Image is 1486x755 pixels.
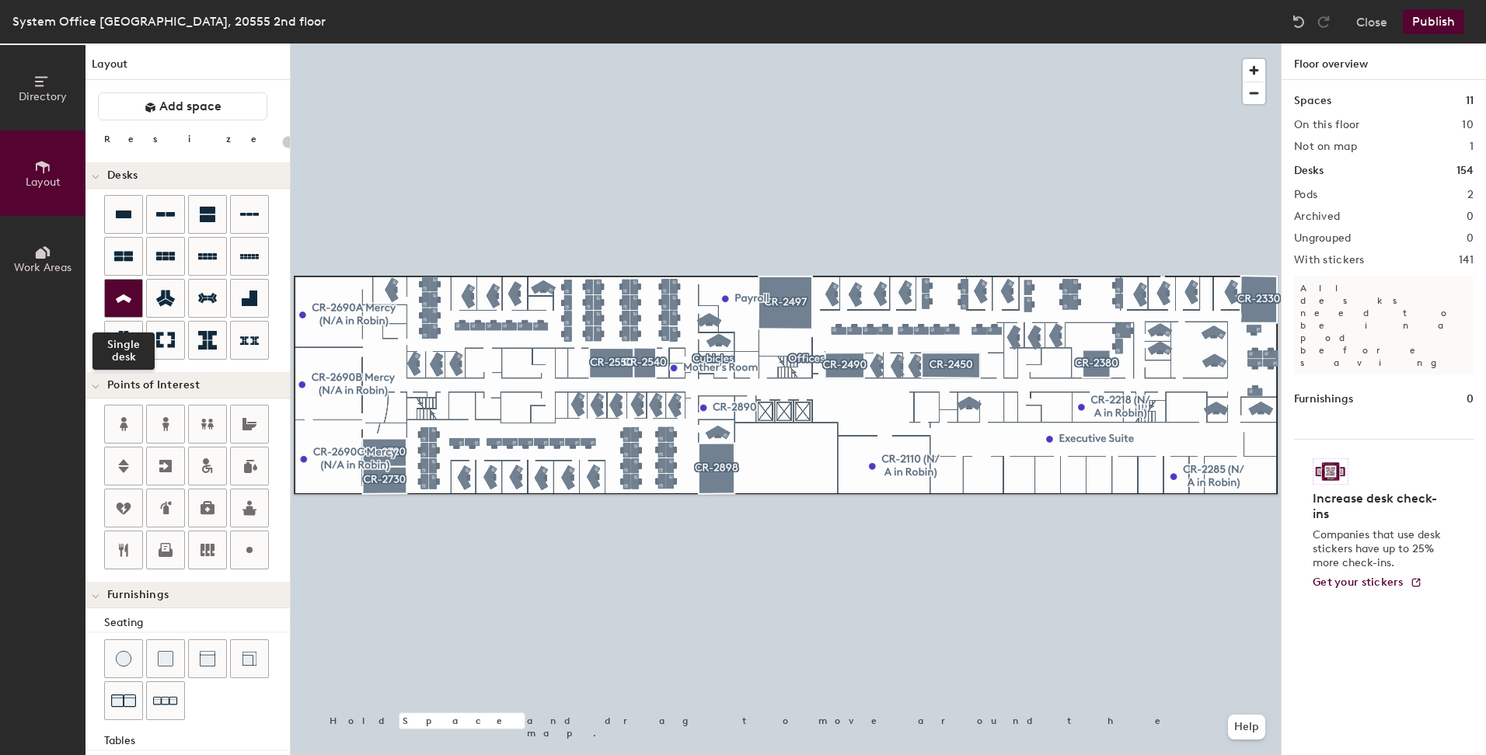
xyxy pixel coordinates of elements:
[1462,119,1474,131] h2: 10
[104,639,143,678] button: Stool
[1294,162,1324,179] h1: Desks
[1294,254,1365,266] h2: With stickers
[1291,14,1306,30] img: Undo
[200,651,215,666] img: Couch (middle)
[1294,119,1360,131] h2: On this floor
[158,651,173,666] img: Cushion
[159,99,222,114] span: Add space
[107,589,169,601] span: Furnishings
[1313,458,1348,485] img: Sticker logo
[1316,14,1331,30] img: Redo
[1294,276,1474,375] p: All desks need to be in a pod before saving
[116,651,131,666] img: Stool
[98,92,267,120] button: Add space
[1467,232,1474,245] h2: 0
[230,639,269,678] button: Couch (corner)
[188,639,227,678] button: Couch (middle)
[107,169,138,182] span: Desks
[1294,92,1331,110] h1: Spaces
[1228,715,1265,739] button: Help
[107,379,200,391] span: Points of Interest
[242,651,257,666] img: Couch (corner)
[153,689,178,713] img: Couch (x3)
[1467,391,1474,408] h1: 0
[104,614,290,631] div: Seating
[19,90,67,103] span: Directory
[14,261,72,274] span: Work Areas
[111,688,136,713] img: Couch (x2)
[1467,210,1474,223] h2: 0
[1467,189,1474,201] h2: 2
[1313,491,1446,522] h4: Increase desk check-ins
[12,12,326,31] div: System Office [GEOGRAPHIC_DATA], 20555 2nd floor
[1470,141,1474,153] h2: 1
[104,681,143,720] button: Couch (x2)
[104,279,143,318] button: Single desk
[104,133,276,145] div: Resize
[1294,391,1353,408] h1: Furnishings
[1294,210,1340,223] h2: Archived
[146,681,185,720] button: Couch (x3)
[26,176,61,189] span: Layout
[1313,576,1404,589] span: Get your stickers
[1294,141,1357,153] h2: Not on map
[1313,528,1446,570] p: Companies that use desk stickers have up to 25% more check-ins.
[1294,232,1352,245] h2: Ungrouped
[146,639,185,678] button: Cushion
[1294,189,1317,201] h2: Pods
[1282,43,1486,80] h1: Floor overview
[85,56,290,80] h1: Layout
[1459,254,1474,266] h2: 141
[1466,92,1474,110] h1: 11
[1313,576,1422,590] a: Get your stickers
[1356,9,1387,34] button: Close
[1456,162,1474,179] h1: 154
[104,732,290,750] div: Tables
[1403,9,1464,34] button: Publish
